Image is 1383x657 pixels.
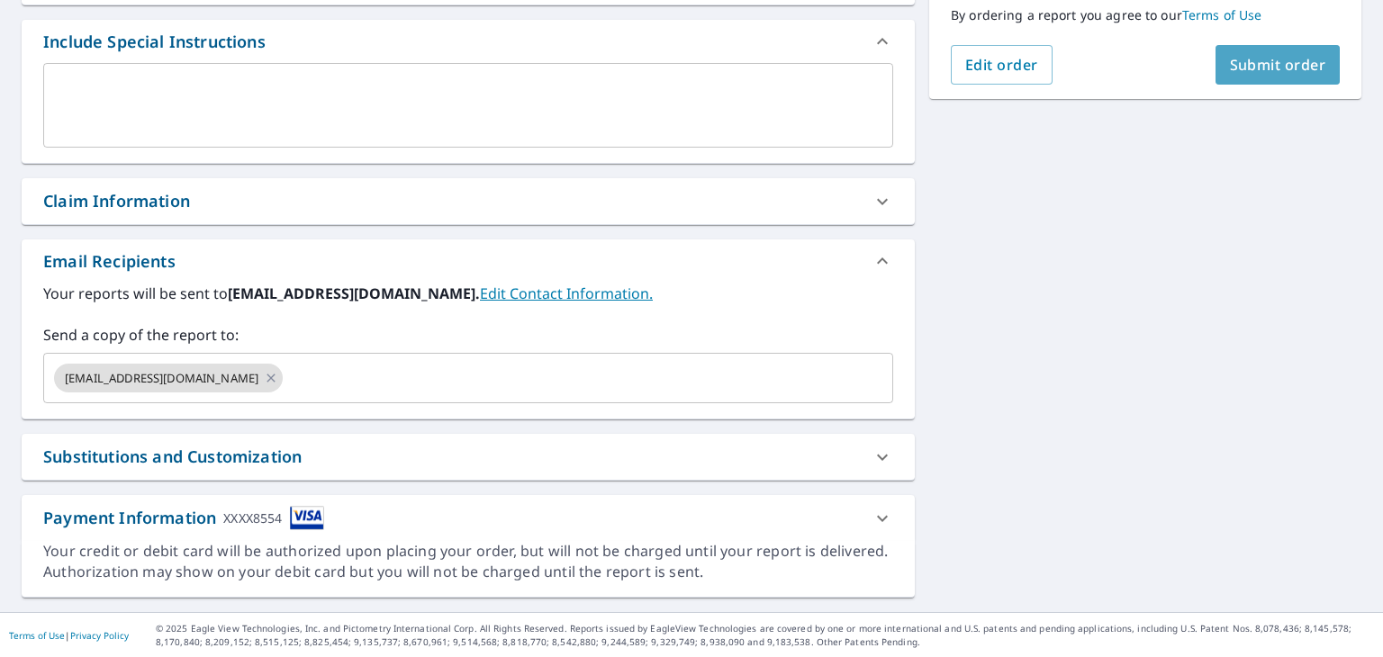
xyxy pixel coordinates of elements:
[22,239,915,283] div: Email Recipients
[43,506,324,530] div: Payment Information
[54,370,269,387] span: [EMAIL_ADDRESS][DOMAIN_NAME]
[156,622,1374,649] p: © 2025 Eagle View Technologies, Inc. and Pictometry International Corp. All Rights Reserved. Repo...
[22,434,915,480] div: Substitutions and Customization
[9,629,65,642] a: Terms of Use
[951,7,1340,23] p: By ordering a report you agree to our
[1230,55,1326,75] span: Submit order
[43,541,893,582] div: Your credit or debit card will be authorized upon placing your order, but will not be charged unt...
[22,178,915,224] div: Claim Information
[223,506,282,530] div: XXXX8554
[1216,45,1341,85] button: Submit order
[22,20,915,63] div: Include Special Instructions
[22,495,915,541] div: Payment InformationXXXX8554cardImage
[480,283,653,303] a: EditContactInfo
[43,283,893,304] label: Your reports will be sent to
[9,630,129,641] p: |
[43,30,266,54] div: Include Special Instructions
[54,364,283,392] div: [EMAIL_ADDRESS][DOMAIN_NAME]
[43,445,302,469] div: Substitutions and Customization
[43,189,190,213] div: Claim Information
[228,283,480,303] b: [EMAIL_ADDRESS][DOMAIN_NAME].
[290,506,324,530] img: cardImage
[951,45,1053,85] button: Edit order
[43,324,893,346] label: Send a copy of the report to:
[43,249,176,274] div: Email Recipients
[1182,6,1262,23] a: Terms of Use
[965,55,1038,75] span: Edit order
[70,629,129,642] a: Privacy Policy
